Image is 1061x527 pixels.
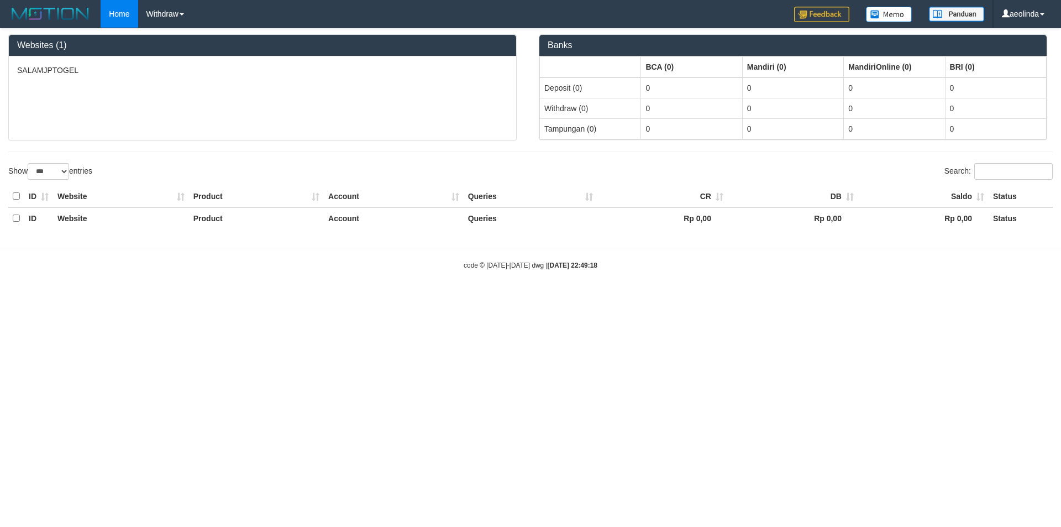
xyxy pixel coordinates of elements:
[945,77,1046,98] td: 0
[844,98,945,118] td: 0
[324,207,464,229] th: Account
[189,186,324,207] th: Product
[989,207,1053,229] th: Status
[8,163,92,180] label: Show entries
[540,118,641,139] td: Tampungan (0)
[794,7,849,22] img: Feedback.jpg
[641,98,742,118] td: 0
[989,186,1053,207] th: Status
[742,118,843,139] td: 0
[974,163,1053,180] input: Search:
[844,56,945,77] th: Group: activate to sort column ascending
[540,56,641,77] th: Group: activate to sort column ascending
[858,207,989,229] th: Rp 0,00
[641,56,742,77] th: Group: activate to sort column ascending
[844,77,945,98] td: 0
[540,77,641,98] td: Deposit (0)
[464,186,597,207] th: Queries
[53,207,189,229] th: Website
[945,56,1046,77] th: Group: activate to sort column ascending
[464,262,597,269] small: code © [DATE]-[DATE] dwg |
[597,186,728,207] th: CR
[548,40,1038,50] h3: Banks
[945,118,1046,139] td: 0
[597,207,728,229] th: Rp 0,00
[844,118,945,139] td: 0
[464,207,597,229] th: Queries
[866,7,912,22] img: Button%20Memo.svg
[728,207,858,229] th: Rp 0,00
[540,98,641,118] td: Withdraw (0)
[189,207,324,229] th: Product
[17,40,508,50] h3: Websites (1)
[641,118,742,139] td: 0
[548,262,597,269] strong: [DATE] 22:49:18
[24,207,53,229] th: ID
[8,6,92,22] img: MOTION_logo.png
[324,186,464,207] th: Account
[17,65,508,76] p: SALAMJPTOGEL
[742,98,843,118] td: 0
[641,77,742,98] td: 0
[858,186,989,207] th: Saldo
[24,186,53,207] th: ID
[28,163,69,180] select: Showentries
[742,77,843,98] td: 0
[945,98,1046,118] td: 0
[742,56,843,77] th: Group: activate to sort column ascending
[728,186,858,207] th: DB
[944,163,1053,180] label: Search:
[53,186,189,207] th: Website
[929,7,984,22] img: panduan.png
